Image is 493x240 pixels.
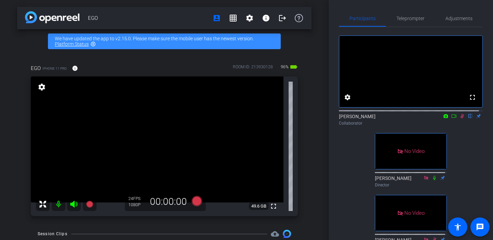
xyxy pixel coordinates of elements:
mat-icon: fullscreen [269,202,278,210]
div: 24 [128,196,146,201]
span: Destinations for your clips [271,230,279,238]
img: Session clips [283,230,291,238]
a: Platform Status [55,41,89,47]
span: EGO [31,65,41,72]
mat-icon: settings [37,83,47,91]
mat-icon: account_box [213,14,221,22]
span: 96% [280,61,290,72]
span: No Video [404,148,425,154]
span: Teleprompter [396,16,425,21]
div: We have updated the app to v2.15.0. Please make sure the mobile user has the newest version. [48,33,281,49]
mat-icon: accessibility [454,223,462,231]
span: Participants [350,16,376,21]
span: FPS [133,196,140,201]
mat-icon: info [262,14,270,22]
mat-icon: logout [278,14,287,22]
mat-icon: cloud_upload [271,230,279,238]
mat-icon: message [476,223,484,231]
mat-icon: settings [245,14,254,22]
mat-icon: fullscreen [468,93,477,101]
mat-icon: grid_on [229,14,237,22]
span: 49.6 GB [249,202,269,210]
div: [PERSON_NAME] [339,113,483,126]
span: No Video [404,210,425,216]
mat-icon: flip [466,113,475,119]
div: ROOM ID: 213930128 [233,64,273,74]
span: Adjustments [445,16,472,21]
img: app-logo [25,11,79,23]
span: iPhone 11 Pro [42,66,67,71]
span: EGO [88,11,208,25]
div: 00:00:00 [146,196,191,208]
div: Collaborator [339,120,483,126]
div: Director [375,182,447,188]
mat-icon: highlight_off [90,41,96,47]
div: 1080P [128,202,146,208]
mat-icon: info [72,65,78,71]
mat-icon: battery_std [290,63,298,71]
div: Session Clips [38,230,67,237]
mat-icon: settings [343,93,352,101]
div: [PERSON_NAME] [375,175,447,188]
